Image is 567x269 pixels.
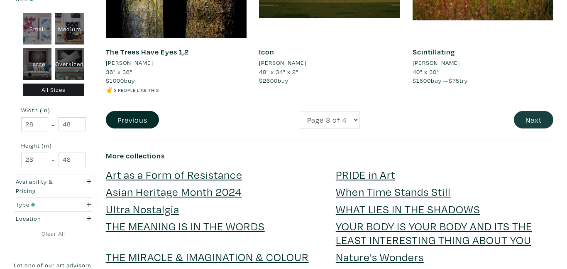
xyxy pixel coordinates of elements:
[106,47,189,57] a: The Trees Have Eyes 1,2
[14,229,93,238] a: Clear All
[413,68,439,76] span: 40" x 30"
[259,77,288,84] span: buy
[106,167,242,182] a: Art as a Form of Resistance
[413,77,468,84] span: buy — try
[106,219,265,233] a: THE MEANING IS IN THE WORDS
[55,13,84,45] div: Medium
[14,198,93,212] button: Type
[336,184,451,199] a: When Time Stands Still
[16,200,69,209] div: Type
[16,177,69,195] div: Availability & Pricing
[23,84,84,96] div: All Sizes
[106,111,159,129] button: Previous
[259,58,306,67] li: [PERSON_NAME]
[21,107,86,113] small: Width (in)
[16,214,69,223] div: Location
[514,111,553,129] button: Next
[336,249,424,264] a: Nature's Wonders
[106,68,132,76] span: 36" x 36"
[23,48,52,80] div: Large
[23,13,52,45] div: Small
[259,68,298,76] span: 48" x 34" x 2"
[106,85,247,94] li: ✌️
[413,47,455,57] a: Scintillating
[106,58,153,67] li: [PERSON_NAME]
[106,77,135,84] span: buy
[449,77,459,84] span: $75
[52,119,55,130] span: -
[336,219,532,247] a: YOUR BODY IS YOUR BODY AND ITS THE LEAST INTERESTING THING ABOUT YOU
[106,151,553,160] h6: More collections
[14,212,93,225] button: Location
[14,175,93,197] button: Availability & Pricing
[259,58,400,67] a: [PERSON_NAME]
[52,154,55,165] span: -
[413,58,460,67] li: [PERSON_NAME]
[106,77,124,84] span: $1000
[21,143,86,148] small: Height (in)
[259,47,274,57] a: Icon
[106,249,309,264] a: THE MIRACLE & IMAGINATION & COLOUR
[55,48,84,80] div: Oversized
[106,58,247,67] a: [PERSON_NAME]
[114,87,159,93] small: 2 people like this
[106,184,242,199] a: Asian Heritage Month 2024
[259,77,278,84] span: $2600
[106,202,179,216] a: Ultra Nostalgia
[413,77,431,84] span: $1500
[336,202,480,216] a: WHAT LIES IN THE SHADOWS
[336,167,395,182] a: PRIDE in Art
[413,58,553,67] a: [PERSON_NAME]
